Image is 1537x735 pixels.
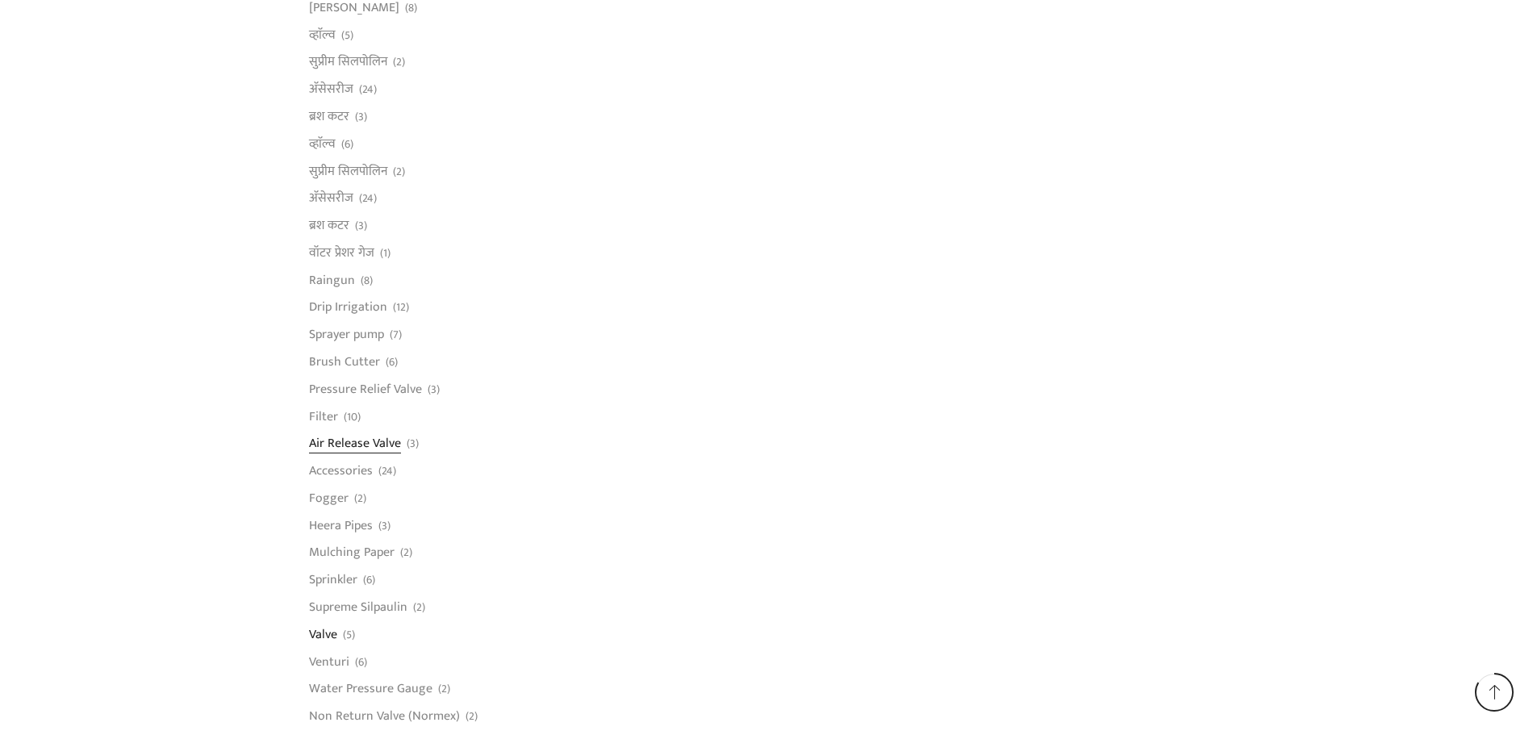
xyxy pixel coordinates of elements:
[309,266,355,294] a: Raingun
[355,218,367,234] span: (3)
[309,566,357,594] a: Sprinkler
[361,273,373,289] span: (8)
[341,27,353,44] span: (5)
[309,185,353,212] a: अ‍ॅसेसरीज
[355,654,367,670] span: (6)
[309,675,432,703] a: Water Pressure Gauge
[400,545,412,561] span: (2)
[309,102,349,130] a: ब्रश कटर
[309,512,373,539] a: Heera Pipes
[309,594,407,621] a: Supreme Silpaulin
[309,157,387,185] a: सुप्रीम सिलपोलिन
[378,518,391,534] span: (3)
[378,463,396,479] span: (24)
[309,620,337,648] a: Valve
[359,190,377,207] span: (24)
[344,409,361,425] span: (10)
[393,299,409,315] span: (12)
[428,382,440,398] span: (3)
[354,491,366,507] span: (2)
[309,76,353,103] a: अ‍ॅसेसरीज
[309,484,349,512] a: Fogger
[343,627,355,643] span: (5)
[407,436,419,452] span: (3)
[309,375,422,403] a: Pressure Relief Valve
[413,599,425,616] span: (2)
[309,648,349,675] a: Venturi
[309,349,380,376] a: Brush Cutter
[466,708,478,725] span: (2)
[380,245,391,261] span: (1)
[355,109,367,125] span: (3)
[393,54,405,70] span: (2)
[393,164,405,180] span: (2)
[309,294,387,321] a: Drip Irrigation
[309,212,349,240] a: ब्रश कटर
[309,703,460,725] a: Non Return Valve (Normex)
[309,403,338,430] a: Filter
[341,136,353,152] span: (6)
[309,239,374,266] a: वॉटर प्रेशर गेज
[386,354,398,370] span: (6)
[309,130,336,157] a: व्हाॅल्व
[309,321,384,349] a: Sprayer pump
[309,430,401,457] a: Air Release Valve
[363,572,375,588] span: (6)
[390,327,402,343] span: (7)
[309,48,387,76] a: सुप्रीम सिलपोलिन
[309,457,373,485] a: Accessories
[309,21,336,48] a: व्हाॅल्व
[309,539,395,566] a: Mulching Paper
[359,81,377,98] span: (24)
[438,681,450,697] span: (2)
